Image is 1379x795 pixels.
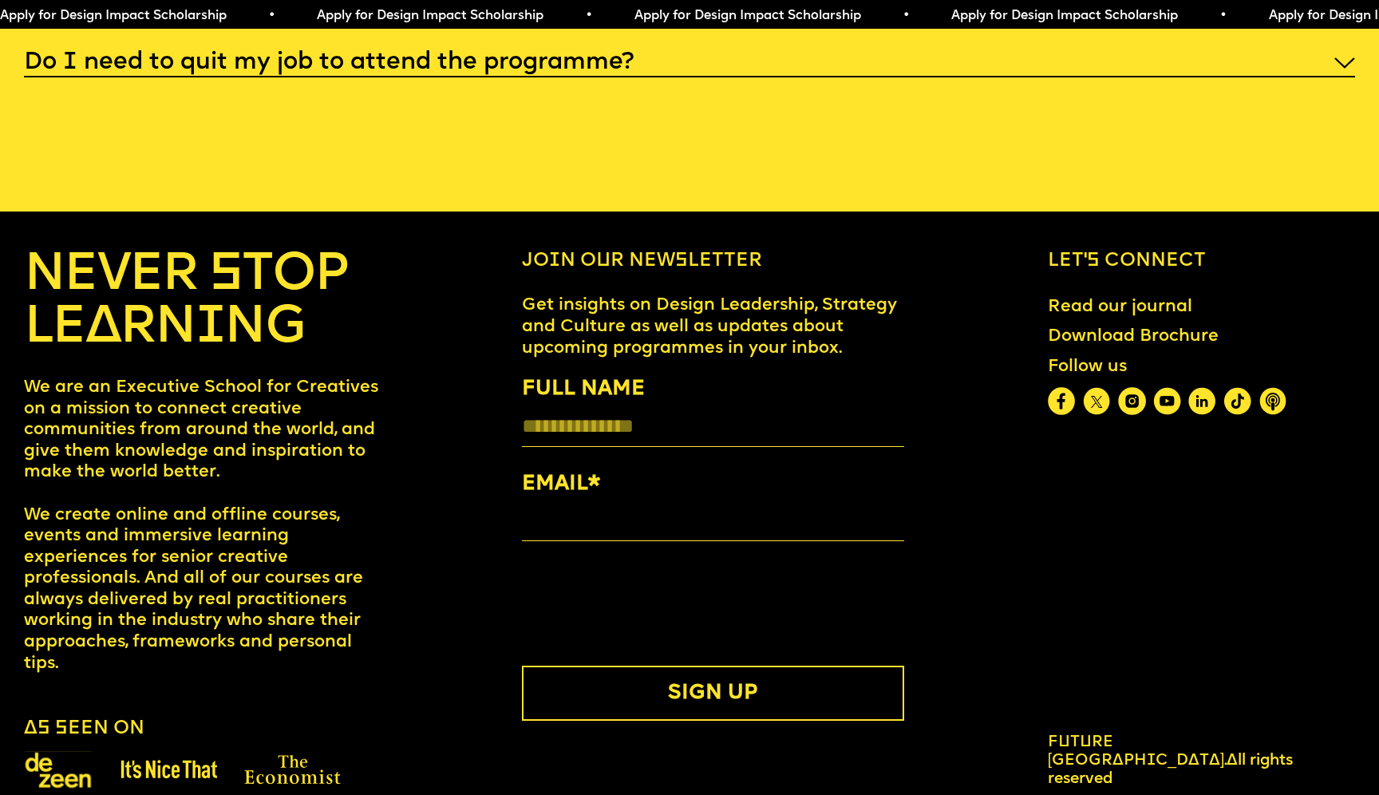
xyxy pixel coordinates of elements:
[1048,357,1286,378] div: Follow us
[1038,318,1228,358] a: Download Brochure
[522,295,904,359] p: Get insights on Design Leadership, Strategy and Culture as well as updates about upcoming program...
[522,575,765,638] iframe: reCAPTCHA
[1048,250,1355,273] h6: Let’s connect
[1038,287,1202,327] a: Read our journal
[585,10,592,22] span: •
[268,10,275,22] span: •
[24,250,378,354] h4: NEVER STOP LEARNING
[903,10,910,22] span: •
[522,250,904,273] h6: Join our newsletter
[1048,734,1227,769] span: Future [GEOGRAPHIC_DATA].
[1219,10,1227,22] span: •
[24,55,634,71] h5: Do I need to quit my job to attend the programme?
[522,468,904,500] label: EMAIL
[24,718,144,741] h6: As seen on
[522,373,904,405] label: FULL NAME
[522,666,904,721] button: SIGN UP
[24,378,378,674] p: We are an Executive School for Creatives on a mission to connect creative communities from around...
[1048,734,1296,789] div: All rights reserved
